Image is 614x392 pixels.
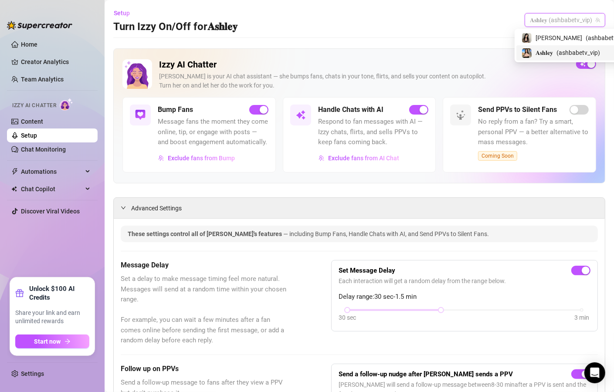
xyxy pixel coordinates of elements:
a: Content [21,118,43,125]
span: Advanced Settings [131,203,182,213]
span: Izzy AI Chatter [12,101,56,110]
span: ( ashbabetv_vip ) [556,48,600,57]
span: Delay range: 30 sec - 1.5 min [339,292,590,302]
a: Discover Viral Videos [21,208,80,215]
span: Each interaction will get a random delay from the range below. [339,276,590,286]
span: Exclude fans from AI Chat [328,155,399,162]
img: Ashley [522,33,532,43]
div: Open Intercom Messenger [584,362,605,383]
button: Exclude fans from AI Chat [318,151,400,165]
h5: Send PPVs to Silent Fans [478,105,557,115]
span: Set a delay to make message timing feel more natural. Messages will send at a random time within ... [121,274,288,346]
img: svg%3e [158,155,164,161]
a: Team Analytics [21,76,64,83]
span: Setup [114,10,130,17]
button: Exclude fans from Bump [158,151,235,165]
a: Settings [21,370,44,377]
img: svg%3e [295,110,306,120]
img: Chat Copilot [11,186,17,192]
span: gift [15,289,24,297]
h3: Turn Izzy On/Off for 𝐀𝐬𝐡𝐥𝐞𝐲 [113,20,237,34]
button: Setup [113,6,137,20]
span: Message fans the moment they come online, tip, or engage with posts — and boost engagement automa... [158,117,268,148]
span: thunderbolt [11,168,18,175]
span: Exclude fans from Bump [168,155,235,162]
img: AI Chatter [60,98,73,111]
div: [PERSON_NAME] is your AI chat assistant — she bumps fans, chats in your tone, flirts, and sells y... [159,72,569,90]
span: Coming Soon [478,151,517,161]
span: [PERSON_NAME] [536,33,582,43]
strong: Set Message Delay [339,267,395,274]
span: Start now [34,338,61,345]
span: team [595,17,600,23]
strong: Send a follow-up nudge after [PERSON_NAME] sends a PPV [339,370,513,378]
span: — including Bump Fans, Handle Chats with AI, and Send PPVs to Silent Fans. [283,230,489,237]
a: Home [21,41,37,48]
div: expanded [121,203,131,213]
a: Chat Monitoring [21,146,66,153]
img: svg%3e [135,110,146,120]
div: 3 min [574,313,589,322]
div: 30 sec [339,313,356,322]
span: No reply from a fan? Try a smart, personal PPV — a better alternative to mass messages. [478,117,589,148]
span: These settings control all of [PERSON_NAME]'s features [128,230,283,237]
span: arrow-right [64,338,71,345]
a: Setup [21,132,37,139]
h5: Message Delay [121,260,288,270]
span: Automations [21,165,83,179]
button: Start nowarrow-right [15,335,89,348]
span: 𝐀𝐬𝐡𝐥𝐞𝐲 [536,48,553,57]
img: Izzy AI Chatter [122,59,152,89]
img: logo-BBDzfeDw.svg [7,21,72,30]
img: svg%3e [455,110,466,120]
h5: Follow up on PPVs [121,364,288,374]
h5: Bump Fans [158,105,193,115]
span: 𝐀𝐬𝐡𝐥𝐞𝐲 (ashbabetv_vip) [530,14,600,27]
h2: Izzy AI Chatter [159,59,569,70]
img: svg%3e [319,155,325,161]
img: 𝐀𝐬𝐡𝐥𝐞𝐲 [522,48,532,58]
a: Creator Analytics [21,55,91,69]
span: Share your link and earn unlimited rewards [15,309,89,326]
strong: Unlock $100 AI Credits [29,284,89,302]
span: Chat Copilot [21,182,83,196]
span: Respond to fan messages with AI — Izzy chats, flirts, and sells PPVs to keep fans coming back. [318,117,429,148]
h5: Handle Chats with AI [318,105,383,115]
span: expanded [121,205,126,210]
